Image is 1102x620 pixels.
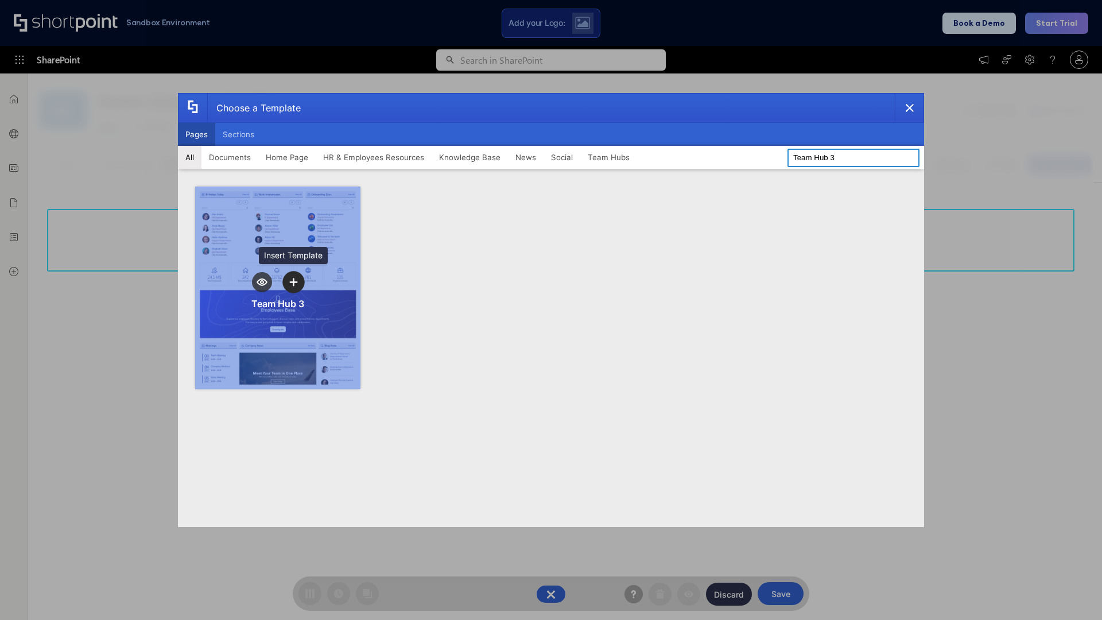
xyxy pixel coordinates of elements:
[215,123,262,146] button: Sections
[508,146,544,169] button: News
[258,146,316,169] button: Home Page
[251,298,304,309] div: Team Hub 3
[178,123,215,146] button: Pages
[544,146,580,169] button: Social
[207,94,301,122] div: Choose a Template
[178,93,924,527] div: template selector
[580,146,637,169] button: Team Hubs
[201,146,258,169] button: Documents
[316,146,432,169] button: HR & Employees Resources
[787,149,919,167] input: Search
[432,146,508,169] button: Knowledge Base
[1045,565,1102,620] iframe: Chat Widget
[178,146,201,169] button: All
